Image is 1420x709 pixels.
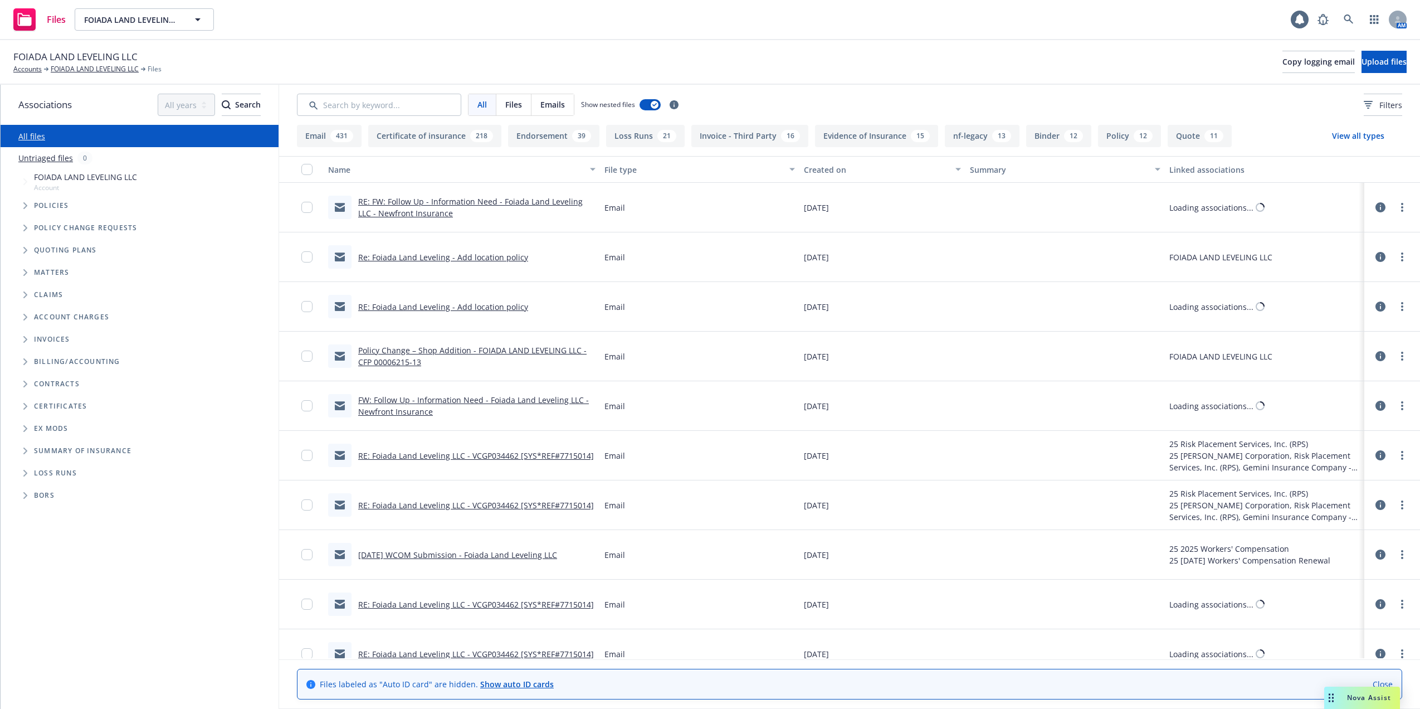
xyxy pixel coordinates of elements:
[34,225,137,231] span: Policy change requests
[34,247,97,254] span: Quoting plans
[1282,51,1355,73] button: Copy logging email
[34,171,137,183] span: FOIADA LAND LEVELING LLC
[34,314,109,320] span: Account charges
[540,99,565,110] span: Emails
[804,202,829,213] span: [DATE]
[18,131,45,142] a: All files
[358,649,594,659] a: RE: Foiada Land Leveling LLC - VCGP034462 [SYS*REF#7715014]
[301,202,313,213] input: Toggle Row Selected
[470,130,493,142] div: 218
[301,499,313,511] input: Toggle Row Selected
[604,450,625,462] span: Email
[1,169,279,351] div: Tree Example
[34,448,131,454] span: Summary of insurance
[358,450,594,461] a: RE: Foiada Land Leveling LLC - VCGP034462 [SYS*REF#7715014]
[77,152,92,164] div: 0
[9,4,70,35] a: Files
[1395,250,1409,264] a: more
[1169,499,1360,523] div: 25 [PERSON_NAME] Corporation, Risk Placement Services, Inc. (RPS), Gemini Insurance Company - Ris...
[75,8,214,31] button: FOIADA LAND LEVELING LLC
[301,400,313,411] input: Toggle Row Selected
[1165,156,1364,183] button: Linked associations
[1373,678,1393,690] a: Close
[1134,130,1153,142] div: 12
[297,125,362,147] button: Email
[1312,8,1334,31] a: Report a Bug
[34,336,70,343] span: Invoices
[1169,164,1360,176] div: Linked associations
[965,156,1165,183] button: Summary
[1338,8,1360,31] a: Search
[1324,687,1338,709] div: Drag to move
[1169,400,1253,412] div: Loading associations...
[301,351,313,362] input: Toggle Row Selected
[804,301,829,313] span: [DATE]
[1,351,279,507] div: Folder Tree Example
[1169,488,1360,499] div: 25 Risk Placement Services, Inc. (RPS)
[34,183,137,192] span: Account
[804,599,829,610] span: [DATE]
[1362,51,1407,73] button: Upload files
[1169,543,1330,555] div: 25 2025 Workers' Compensation
[572,130,591,142] div: 39
[13,64,42,74] a: Accounts
[301,648,313,659] input: Toggle Row Selected
[1395,548,1409,561] a: more
[148,64,162,74] span: Files
[301,164,313,175] input: Select all
[604,301,625,313] span: Email
[222,100,231,109] svg: Search
[1168,125,1232,147] button: Quote
[301,549,313,560] input: Toggle Row Selected
[804,164,949,176] div: Created on
[358,599,594,610] a: RE: Foiada Land Leveling LLC - VCGP034462 [SYS*REF#7715014]
[945,125,1019,147] button: nf-legacy
[1347,693,1391,702] span: Nova Assist
[1098,125,1161,147] button: Policy
[34,202,69,209] span: Policies
[34,492,55,499] span: BORs
[657,130,676,142] div: 21
[34,269,69,276] span: Matters
[18,152,73,164] a: Untriaged files
[604,599,625,610] span: Email
[1395,349,1409,363] a: more
[1314,125,1402,147] button: View all types
[1064,130,1083,142] div: 12
[1324,687,1400,709] button: Nova Assist
[34,470,77,477] span: Loss Runs
[600,156,799,183] button: File type
[358,550,557,560] a: [DATE] WCOM Submission - Foiada Land Leveling LLC
[804,499,829,511] span: [DATE]
[324,156,600,183] button: Name
[799,156,965,183] button: Created on
[1169,438,1360,450] div: 25 Risk Placement Services, Inc. (RPS)
[301,251,313,263] input: Toggle Row Selected
[1204,130,1223,142] div: 11
[330,130,353,142] div: 431
[970,164,1148,176] div: Summary
[34,381,80,387] span: Contracts
[1169,648,1253,660] div: Loading associations...
[815,125,938,147] button: Evidence of Insurance
[1169,251,1272,263] div: FOIADA LAND LEVELING LLC
[1362,56,1407,67] span: Upload files
[1169,450,1360,473] div: 25 [PERSON_NAME] Corporation, Risk Placement Services, Inc. (RPS), Gemini Insurance Company - Ris...
[34,358,120,365] span: Billing/Accounting
[1395,300,1409,313] a: more
[1169,351,1272,362] div: FOIADA LAND LEVELING LLC
[804,400,829,412] span: [DATE]
[911,130,930,142] div: 15
[1395,399,1409,412] a: more
[358,395,589,417] a: FW: Follow Up - Information Need - Foiada Land Leveling LLC - Newfront Insurance
[604,351,625,362] span: Email
[604,251,625,263] span: Email
[34,403,87,410] span: Certificates
[604,648,625,660] span: Email
[1379,99,1402,111] span: Filters
[13,50,138,64] span: FOIADA LAND LEVELING LLC
[1395,201,1409,214] a: more
[222,94,261,115] div: Search
[604,499,625,511] span: Email
[18,98,72,112] span: Associations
